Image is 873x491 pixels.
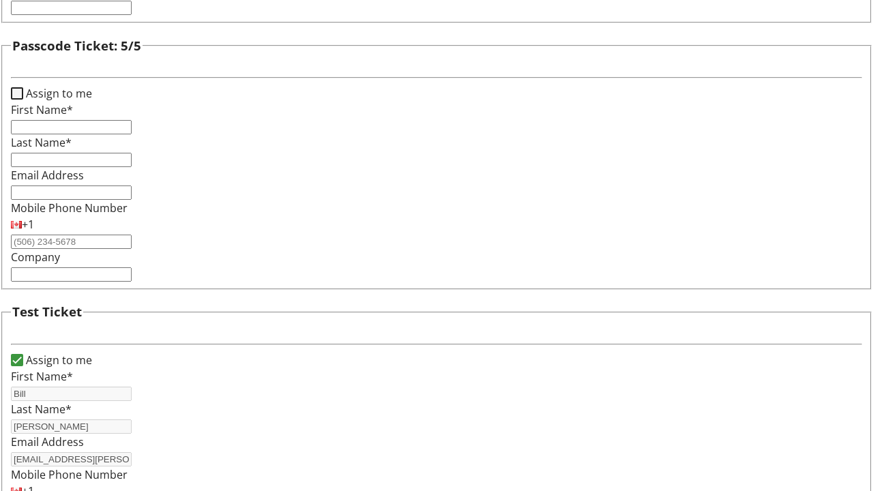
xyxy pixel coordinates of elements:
[11,200,128,215] label: Mobile Phone Number
[11,250,60,265] label: Company
[11,467,128,482] label: Mobile Phone Number
[23,85,92,102] label: Assign to me
[11,402,72,417] label: Last Name*
[23,352,92,368] label: Assign to me
[11,102,73,117] label: First Name*
[11,235,132,249] input: (506) 234-5678
[12,36,141,55] h3: Passcode Ticket: 5/5
[11,135,72,150] label: Last Name*
[12,302,82,321] h3: Test Ticket
[11,369,73,384] label: First Name*
[11,168,84,183] label: Email Address
[11,434,84,449] label: Email Address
